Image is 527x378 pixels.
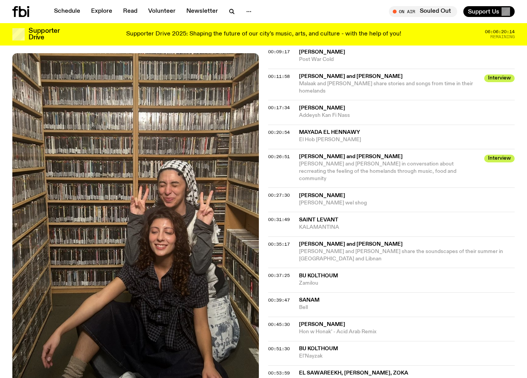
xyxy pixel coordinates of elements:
[299,322,345,327] span: [PERSON_NAME]
[268,105,290,111] span: 00:17:34
[299,328,515,336] span: Hon w Honak’ - Acid Arab Remix
[268,130,290,135] button: 00:20:54
[268,49,290,55] span: 00:09:17
[299,153,480,160] span: [PERSON_NAME] and [PERSON_NAME]
[268,322,290,327] button: 00:45:30
[86,6,117,17] a: Explore
[389,6,457,17] button: On AirSouled Out
[484,74,515,82] span: Interview
[468,8,499,15] span: Support Us
[268,192,290,198] span: 00:27:30
[299,130,360,135] span: Mayada El Hennawy
[299,49,345,55] span: [PERSON_NAME]
[299,346,338,351] span: Bu Kolthoum
[268,129,290,135] span: 00:20:54
[299,304,515,311] span: Bell
[299,353,515,360] span: El'Nayzak
[268,297,290,303] span: 00:39:47
[268,272,290,278] span: 00:37:25
[299,217,338,223] span: Saint Levant
[182,6,223,17] a: Newsletter
[268,346,290,352] span: 00:51:30
[463,6,515,17] button: Support Us
[490,35,515,39] span: Remaining
[299,297,319,303] span: Sanam
[268,273,290,278] button: 00:37:25
[299,224,515,231] span: KALAMANTINA
[268,370,290,376] span: 00:53:59
[299,112,515,119] span: Addeysh Kan Fi Nass
[484,155,515,162] span: Interview
[268,216,290,223] span: 00:31:49
[299,161,456,181] span: [PERSON_NAME] and [PERSON_NAME] in conversation about recrreating the feeling of the homelands th...
[118,6,142,17] a: Read
[299,199,515,207] span: [PERSON_NAME] wel shog
[299,81,473,94] span: Malaak and [PERSON_NAME] share stories and songs from time in their homelands
[485,30,515,34] span: 06:06:20:14
[126,31,401,38] p: Supporter Drive 2025: Shaping the future of our city’s music, arts, and culture - with the help o...
[299,249,503,262] span: [PERSON_NAME] and [PERSON_NAME] share the soundscapes of their summer in [GEOGRAPHIC_DATA] and Li...
[29,28,59,41] h3: Supporter Drive
[49,6,85,17] a: Schedule
[268,106,290,110] button: 00:17:34
[268,50,290,54] button: 00:09:17
[299,273,338,278] span: Bu Kolthoum
[299,241,510,248] span: [PERSON_NAME] and [PERSON_NAME]
[268,155,290,159] button: 00:26:51
[268,242,290,246] button: 00:35:17
[299,105,345,111] span: [PERSON_NAME]
[299,56,515,63] span: Post War Cold
[299,73,480,80] span: [PERSON_NAME] and [PERSON_NAME]
[268,241,290,247] span: 00:35:17
[268,154,290,160] span: 00:26:51
[299,193,345,198] span: [PERSON_NAME]
[299,136,515,143] span: El Hob [PERSON_NAME]
[268,321,290,327] span: 00:45:30
[268,298,290,302] button: 00:39:47
[268,347,290,351] button: 00:51:30
[268,74,290,79] button: 00:11:58
[268,218,290,222] button: 00:31:49
[268,193,290,197] button: 00:27:30
[268,371,290,375] button: 00:53:59
[268,73,290,79] span: 00:11:58
[144,6,180,17] a: Volunteer
[299,370,408,376] span: El Sawareekh, [PERSON_NAME], Zoka
[299,280,515,287] span: Zamilou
